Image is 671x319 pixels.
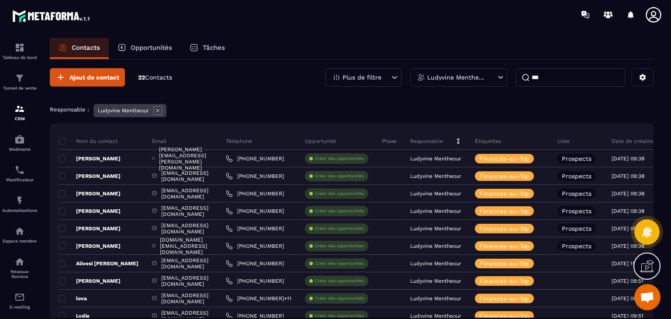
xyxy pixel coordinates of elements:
[59,208,121,215] p: [PERSON_NAME]
[14,165,25,175] img: scheduler
[475,138,501,145] p: Étiquettes
[59,295,87,302] p: lova
[557,138,570,145] p: Liste
[479,260,529,267] p: Finances-au-Top
[14,104,25,114] img: formation
[315,173,364,179] p: Créer des opportunités
[12,8,91,24] img: logo
[315,313,364,319] p: Créer des opportunités
[612,208,644,214] p: [DATE] 09:38
[226,173,284,180] a: [PHONE_NUMBER]
[382,138,397,145] p: Phase
[562,156,591,162] p: Prospects
[479,191,529,197] p: Finances-au-Top
[410,208,461,214] p: Ludyvine Mentheour
[410,138,443,145] p: Responsable
[2,128,37,158] a: automationsautomationsWebinaire
[72,44,100,52] p: Contacts
[152,138,166,145] p: Email
[315,191,364,197] p: Créer des opportunités
[315,278,364,284] p: Créer des opportunités
[427,74,488,80] p: Ludyvine Mentheour
[634,284,661,310] a: Open chat
[342,74,381,80] p: Plus de filtre
[562,225,591,232] p: Prospects
[14,226,25,236] img: automations
[410,295,461,302] p: Ludyvine Mentheour
[479,173,529,179] p: Finances-au-Top
[410,260,461,267] p: Ludyvine Mentheour
[59,243,121,250] p: [PERSON_NAME]
[14,195,25,206] img: automations
[612,225,644,232] p: [DATE] 09:38
[2,116,37,121] p: CRM
[181,38,234,59] a: Tâches
[59,225,121,232] p: [PERSON_NAME]
[59,155,121,162] p: [PERSON_NAME]
[226,260,284,267] a: [PHONE_NUMBER]
[479,208,529,214] p: Finances-au-Top
[2,239,37,243] p: Espace membre
[203,44,225,52] p: Tâches
[612,173,644,179] p: [DATE] 09:38
[2,158,37,189] a: schedulerschedulerPlanificateur
[14,42,25,53] img: formation
[2,177,37,182] p: Planificateur
[562,173,591,179] p: Prospects
[562,243,591,249] p: Prospects
[2,219,37,250] a: automationsautomationsEspace membre
[315,295,364,302] p: Créer des opportunités
[410,243,461,249] p: Ludyvine Mentheour
[479,156,529,162] p: Finances-au-Top
[226,155,284,162] a: [PHONE_NUMBER]
[59,138,118,145] p: Nom du contact
[612,156,644,162] p: [DATE] 09:38
[2,86,37,90] p: Tunnel de vente
[315,208,364,214] p: Créer des opportunités
[612,278,643,284] p: [DATE] 09:51
[14,134,25,145] img: automations
[479,243,529,249] p: Finances-au-Top
[562,191,591,197] p: Prospects
[612,243,644,249] p: [DATE] 09:38
[2,285,37,316] a: emailemailE-mailing
[612,260,643,267] p: [DATE] 11:25
[562,208,591,214] p: Prospects
[14,292,25,302] img: email
[2,36,37,66] a: formationformationTableau de bord
[410,173,461,179] p: Ludyvine Mentheour
[59,190,121,197] p: [PERSON_NAME]
[226,225,284,232] a: [PHONE_NUMBER]
[2,97,37,128] a: formationformationCRM
[410,191,461,197] p: Ludyvine Mentheour
[410,313,461,319] p: Ludyvine Mentheour
[479,225,529,232] p: Finances-au-Top
[2,208,37,213] p: Automatisations
[226,243,284,250] a: [PHONE_NUMBER]
[14,257,25,267] img: social-network
[50,106,89,113] p: Responsable :
[612,295,643,302] p: [DATE] 09:51
[138,73,172,82] p: 22
[2,269,37,279] p: Réseaux Sociaux
[226,138,252,145] p: Téléphone
[50,68,125,87] button: Ajout de contact
[315,243,364,249] p: Créer des opportunités
[479,313,529,319] p: Finances-au-Top
[226,208,284,215] a: [PHONE_NUMBER]
[315,156,364,162] p: Créer des opportunités
[479,295,529,302] p: Finances-au-Top
[305,138,336,145] p: Opportunité
[410,225,461,232] p: Ludyvine Mentheour
[69,73,119,82] span: Ajout de contact
[410,156,461,162] p: Ludyvine Mentheour
[226,277,284,284] a: [PHONE_NUMBER]
[226,190,284,197] a: [PHONE_NUMBER]
[2,250,37,285] a: social-networksocial-networkRéseaux Sociaux
[2,147,37,152] p: Webinaire
[612,313,643,319] p: [DATE] 09:51
[59,173,121,180] p: [PERSON_NAME]
[2,66,37,97] a: formationformationTunnel de vente
[226,295,291,302] a: [PHONE_NUMBER]+11
[98,107,149,114] p: Ludyvine Mentheour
